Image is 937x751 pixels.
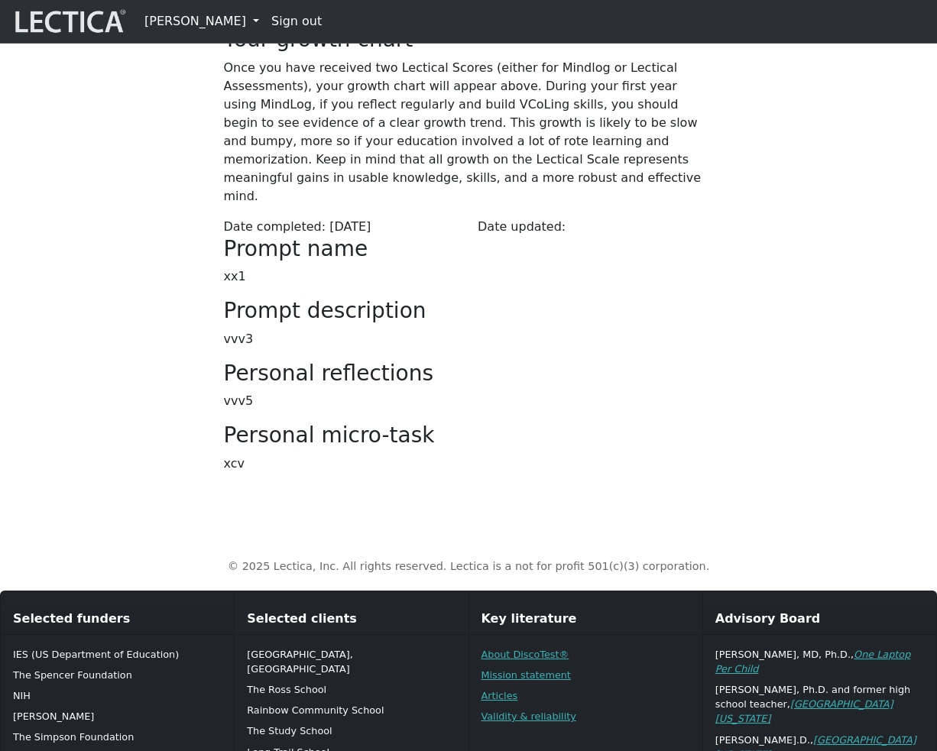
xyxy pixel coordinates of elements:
[247,723,456,738] p: The Study School
[468,218,723,236] div: Date updated:
[224,455,714,473] p: xcv
[13,730,222,744] p: The Simpson Foundation
[481,690,518,701] a: Articles
[13,688,222,703] p: NIH
[715,649,911,675] a: One Laptop Per Child
[715,698,893,724] a: [GEOGRAPHIC_DATA][US_STATE]
[703,604,936,635] div: Advisory Board
[224,267,714,286] p: xx1
[138,6,265,37] a: [PERSON_NAME]
[265,6,328,37] a: Sign out
[481,669,571,681] a: Mission statement
[1,604,234,635] div: Selected funders
[13,709,222,723] p: [PERSON_NAME]
[481,649,569,660] a: About DiscoTest®
[224,361,714,387] h3: Personal reflections
[715,647,924,676] p: [PERSON_NAME], MD, Ph.D.,
[247,703,456,717] p: Rainbow Community School
[11,7,126,36] img: lecticalive
[13,647,222,662] p: IES (US Department of Education)
[481,711,576,722] a: Validity & reliability
[224,236,714,262] h3: Prompt name
[224,330,714,348] p: vvv3
[13,668,222,682] p: The Spencer Foundation
[469,604,702,635] div: Key literature
[224,422,714,448] h3: Personal micro-task
[224,298,714,324] h3: Prompt description
[329,219,371,234] span: [DATE]
[247,647,456,676] p: [GEOGRAPHIC_DATA], [GEOGRAPHIC_DATA]
[235,604,468,635] div: Selected clients
[715,682,924,727] p: [PERSON_NAME], Ph.D. and former high school teacher,
[247,682,456,697] p: The Ross School
[42,558,895,575] p: © 2025 Lectica, Inc. All rights reserved. Lectica is a not for profit 501(c)(3) corporation.
[224,218,326,236] label: Date completed:
[224,392,714,410] p: vvv5
[224,59,714,206] p: Once you have received two Lectical Scores (either for Mindlog or Lectical Assessments), your gro...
